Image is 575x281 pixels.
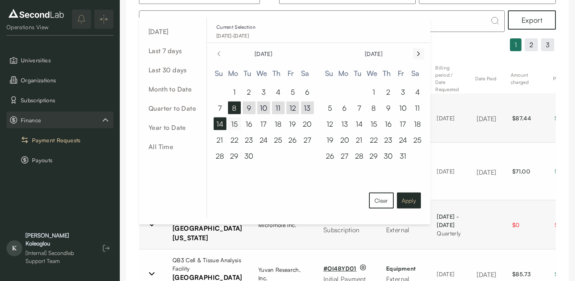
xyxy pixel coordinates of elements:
[213,48,224,59] button: Go to previous month
[286,118,299,130] button: 19
[243,118,256,130] button: 16
[272,102,285,114] button: 11
[397,118,409,130] button: 17
[228,102,241,114] button: 8
[338,134,351,146] button: 20
[257,102,270,114] button: 10
[504,64,547,94] th: Amount charged
[6,240,22,256] span: K
[512,167,539,175] div: $71.00
[512,114,539,122] div: $87.44
[367,134,380,146] button: 22
[365,50,383,58] div: [DATE]
[386,264,421,273] div: equipment
[353,134,366,146] button: 21
[6,52,113,68] a: Universities
[469,64,504,94] th: Date Paid
[394,68,408,79] th: Friday
[525,38,538,51] button: 2
[386,225,421,235] div: external
[6,92,113,108] a: Subscriptions
[6,7,66,20] img: logo
[72,10,91,29] button: notifications
[324,134,337,146] button: 19
[286,102,299,114] button: 12
[216,24,256,31] span: Current Selection
[272,134,285,146] button: 25
[512,270,539,278] div: $85.73
[272,86,285,98] button: 4
[397,193,421,209] button: Apply
[541,38,554,51] button: 3
[243,149,256,162] button: 30
[411,102,424,114] button: 11
[301,102,314,114] button: 13
[323,226,360,234] span: Subscription
[6,112,113,128] button: Finance
[284,68,298,79] th: Friday
[216,33,249,39] span: [DATE] - [DATE]
[437,167,461,175] div: [DATE]
[408,68,422,79] th: Saturday
[437,213,459,228] span: [DATE] - [DATE]
[301,86,314,98] button: 6
[6,151,113,168] button: Payouts
[172,256,242,273] span: QB3 Cell & Tissue Analysis Facility
[145,43,200,59] span: Last 7 days
[382,134,395,146] button: 23
[94,10,113,29] button: Expand/Collapse sidebar
[477,167,496,177] div: [DATE]
[353,118,366,130] button: 14
[324,102,337,114] button: 5
[6,72,113,88] button: Organizations
[324,149,337,162] button: 26
[477,270,496,279] div: [DATE]
[437,114,461,122] div: [DATE]
[269,68,284,79] th: Thursday
[145,24,200,40] span: [DATE]
[6,132,113,148] button: Payment Requests
[145,139,200,155] span: All Time
[243,102,256,114] button: 9
[26,249,91,265] div: [Internal] Secondlab Support Team
[397,102,409,114] button: 10
[323,264,357,273] a: #OI48YD01
[353,149,366,162] button: 28
[353,102,366,114] button: 7
[255,50,272,58] div: [DATE]
[228,134,241,146] button: 22
[228,149,241,162] button: 29
[512,221,539,229] div: $0
[272,118,285,130] button: 18
[411,134,424,146] button: 25
[397,86,409,98] button: 3
[212,68,226,79] th: Sunday
[286,134,299,146] button: 26
[258,221,307,229] span: Micromole Inc.
[397,134,409,146] button: 24
[243,134,256,146] button: 23
[298,68,312,79] th: Saturday
[367,86,380,98] button: 1
[145,81,200,97] span: Month to Date
[322,68,336,79] th: Sunday
[228,86,241,98] button: 1
[338,149,351,162] button: 27
[240,68,255,79] th: Tuesday
[411,118,424,130] button: 18
[382,118,395,130] button: 16
[21,96,110,104] span: Subscriptions
[379,68,394,79] th: Thursday
[338,118,351,130] button: 13
[336,68,351,79] th: Monday
[99,241,113,255] button: Log out
[365,68,379,79] th: Wednesday
[257,134,270,146] button: 24
[301,134,314,146] button: 27
[257,118,270,130] button: 17
[437,270,461,278] div: [DATE]
[301,118,314,130] button: 20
